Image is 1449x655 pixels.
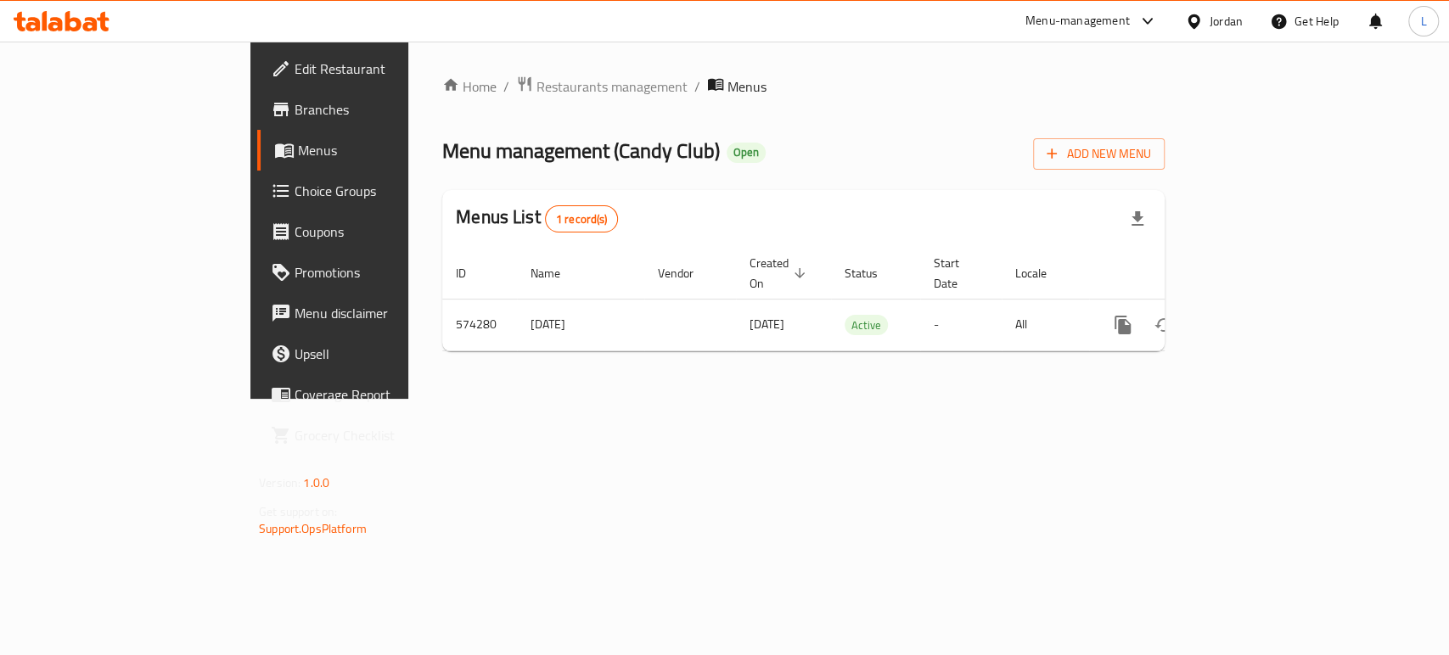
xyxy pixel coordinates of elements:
div: Jordan [1210,12,1243,31]
span: Menus [727,76,767,97]
a: Branches [257,89,492,130]
nav: breadcrumb [442,76,1165,98]
span: Get support on: [259,501,337,523]
span: ID [456,263,488,283]
span: Open [727,145,766,160]
span: Menu management ( Candy Club ) [442,132,720,170]
a: Restaurants management [516,76,688,98]
div: Total records count [545,205,619,232]
button: Change Status [1143,305,1184,345]
td: - [920,299,1002,350]
span: Restaurants management [536,76,688,97]
table: enhanced table [442,248,1279,351]
span: 1 record(s) [546,211,618,227]
a: Promotions [257,252,492,293]
span: 1.0.0 [303,472,329,494]
a: Menus [257,130,492,171]
a: Coverage Report [257,374,492,415]
a: Grocery Checklist [257,415,492,456]
span: Upsell [295,344,479,364]
span: Coupons [295,221,479,242]
a: Support.OpsPlatform [259,518,367,540]
span: [DATE] [750,313,784,335]
div: Open [727,143,766,163]
div: Export file [1117,199,1158,239]
span: Branches [295,99,479,120]
a: Upsell [257,333,492,374]
th: Actions [1089,248,1279,300]
span: Version: [259,472,300,494]
span: Coverage Report [295,384,479,405]
span: Created On [750,253,811,294]
span: L [1420,12,1426,31]
li: / [503,76,509,97]
span: Menus [298,140,479,160]
a: Edit Restaurant [257,48,492,89]
span: Name [531,263,582,283]
span: Active [845,316,888,335]
li: / [694,76,700,97]
span: Choice Groups [295,181,479,201]
span: Grocery Checklist [295,425,479,445]
div: Active [845,315,888,335]
h2: Menus List [456,204,618,232]
td: [DATE] [517,299,644,350]
a: Choice Groups [257,171,492,211]
a: Menu disclaimer [257,293,492,333]
div: Menu-management [1025,11,1130,31]
a: Coupons [257,211,492,252]
td: All [1002,299,1089,350]
span: Menu disclaimer [295,303,479,323]
button: Add New Menu [1033,138,1165,170]
span: Start Date [934,253,981,294]
span: Status [845,263,900,283]
span: Add New Menu [1047,143,1151,165]
span: Promotions [295,262,479,283]
button: more [1103,305,1143,345]
span: Vendor [658,263,716,283]
span: Locale [1015,263,1069,283]
span: Edit Restaurant [295,59,479,79]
